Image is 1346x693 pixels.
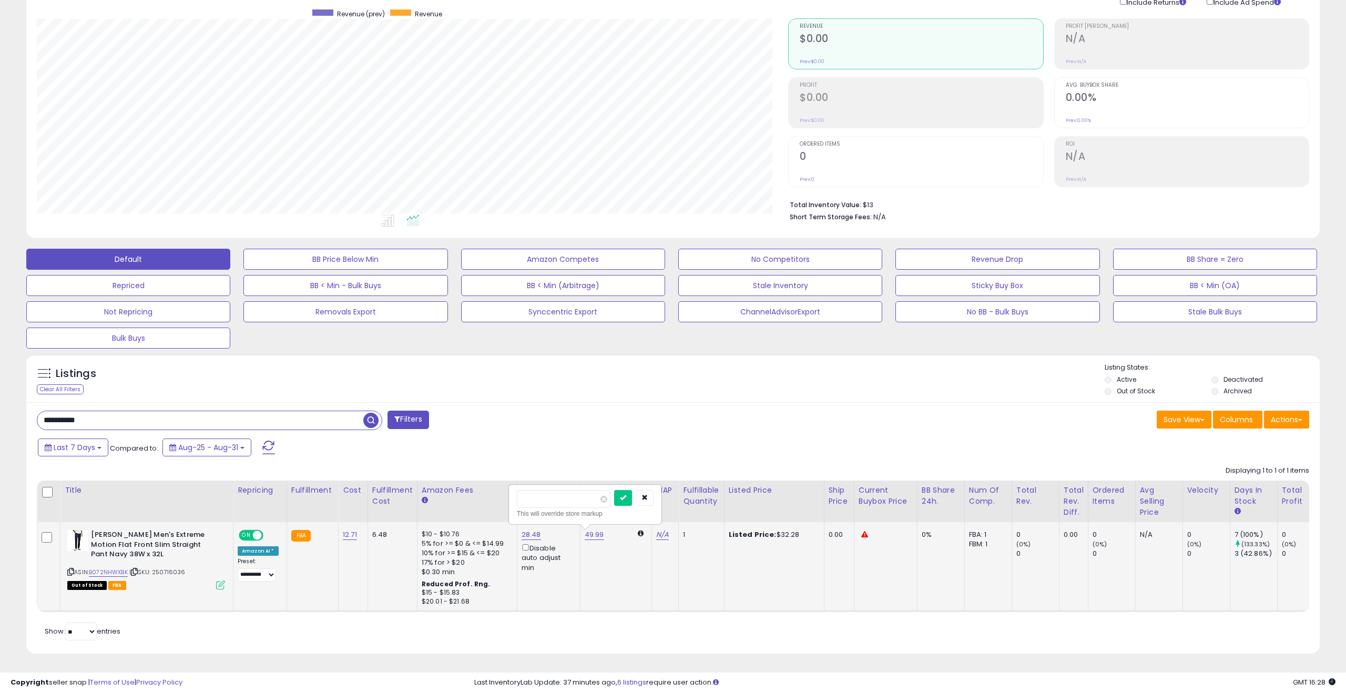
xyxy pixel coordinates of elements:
[683,530,716,539] div: 1
[343,485,363,496] div: Cost
[1066,141,1309,147] span: ROI
[1223,386,1252,395] label: Archived
[136,677,182,687] a: Privacy Policy
[1066,176,1086,182] small: Prev: N/A
[243,301,447,322] button: Removals Export
[1066,150,1309,165] h2: N/A
[108,581,126,590] span: FBA
[422,588,509,597] div: $15 - $15.83
[90,677,135,687] a: Terms of Use
[291,485,334,496] div: Fulfillment
[422,558,509,567] div: 17% for > $20
[790,212,872,221] b: Short Term Storage Fees:
[422,567,509,577] div: $0.30 min
[240,531,253,540] span: ON
[678,249,882,270] button: No Competitors
[1066,58,1086,65] small: Prev: N/A
[1223,375,1263,384] label: Deactivated
[26,275,230,296] button: Repriced
[67,530,88,551] img: 31XRShtxOoL._SL40_.jpg
[1093,485,1131,507] div: Ordered Items
[54,442,95,453] span: Last 7 Days
[65,485,229,496] div: Title
[1113,249,1317,270] button: BB Share = Zero
[129,568,186,576] span: | SKU: 250716036
[422,597,509,606] div: $20.01 - $21.68
[1282,485,1320,507] div: Total Profit
[1117,375,1136,384] label: Active
[372,485,413,507] div: Fulfillment Cost
[1016,549,1059,558] div: 0
[800,24,1043,29] span: Revenue
[461,275,665,296] button: BB < Min (Arbitrage)
[895,301,1099,322] button: No BB - Bulk Buys
[1264,411,1309,429] button: Actions
[422,539,509,548] div: 5% for >= $0 & <= $14.99
[461,301,665,322] button: Synccentric Export
[343,529,357,540] a: 12.71
[1213,411,1262,429] button: Columns
[1093,540,1107,548] small: (0%)
[415,9,442,18] span: Revenue
[1093,549,1135,558] div: 0
[656,529,669,540] a: N/A
[1113,301,1317,322] button: Stale Bulk Buys
[422,530,509,539] div: $10 - $10.76
[969,485,1007,507] div: Num of Comp.
[790,200,861,209] b: Total Inventory Value:
[790,198,1301,210] li: $13
[91,530,219,562] b: [PERSON_NAME] Men's Extreme Motion Flat Front Slim Straight Pant Navy 38W x 32L
[683,485,719,507] div: Fulfillable Quantity
[678,301,882,322] button: ChannelAdvisorExport
[1140,530,1175,539] div: N/A
[617,677,646,687] a: 6 listings
[585,529,604,540] a: 49.99
[969,539,1004,549] div: FBM: 1
[178,442,238,453] span: Aug-25 - Aug-31
[11,677,49,687] strong: Copyright
[38,439,108,456] button: Last 7 Days
[800,117,824,124] small: Prev: $0.00
[26,328,230,349] button: Bulk Buys
[895,275,1099,296] button: Sticky Buy Box
[238,485,282,496] div: Repricing
[67,581,107,590] span: All listings that are currently out of stock and unavailable for purchase on Amazon
[1293,677,1335,687] span: 2025-09-8 16:28 GMT
[1066,33,1309,47] h2: N/A
[678,275,882,296] button: Stale Inventory
[67,530,225,588] div: ASIN:
[422,548,509,558] div: 10% for >= $15 & <= $20
[729,529,777,539] b: Listed Price:
[238,546,279,556] div: Amazon AI *
[1241,540,1270,548] small: (133.33%)
[800,91,1043,106] h2: $0.00
[291,530,311,542] small: FBA
[873,212,886,222] span: N/A
[1016,530,1059,539] div: 0
[1016,485,1055,507] div: Total Rev.
[26,249,230,270] button: Default
[729,530,816,539] div: $32.28
[1187,549,1230,558] div: 0
[800,83,1043,88] span: Profit
[1282,530,1324,539] div: 0
[243,275,447,296] button: BB < Min - Bulk Buys
[1226,466,1309,476] div: Displaying 1 to 1 of 1 items
[1105,363,1320,373] p: Listing States:
[1187,485,1226,496] div: Velocity
[522,529,541,540] a: 28.48
[829,485,850,507] div: Ship Price
[1066,117,1091,124] small: Prev: 0.00%
[800,176,814,182] small: Prev: 0
[422,496,428,505] small: Amazon Fees.
[859,485,913,507] div: Current Buybox Price
[26,301,230,322] button: Not Repricing
[1187,530,1230,539] div: 0
[800,33,1043,47] h2: $0.00
[162,439,251,456] button: Aug-25 - Aug-31
[1066,83,1309,88] span: Avg. Buybox Share
[1066,91,1309,106] h2: 0.00%
[422,485,513,496] div: Amazon Fees
[461,249,665,270] button: Amazon Competes
[1187,540,1202,548] small: (0%)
